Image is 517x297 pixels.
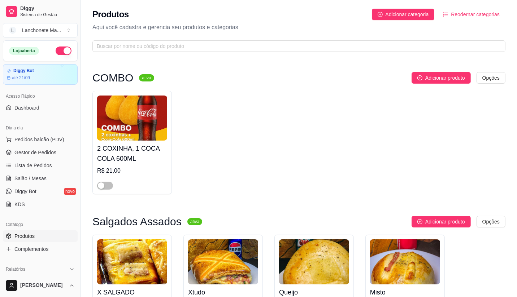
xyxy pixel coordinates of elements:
[412,216,471,227] button: Adicionar produto
[3,230,78,242] a: Produtos
[22,27,61,34] div: Lanchonete Ma ...
[14,188,36,195] span: Diggy Bot
[97,167,167,175] div: R$ 21,00
[14,104,39,111] span: Dashboard
[97,239,167,284] img: product-image
[97,96,167,141] img: product-image
[97,143,167,164] h4: 2 COXINHA, 1 COCA COLA 600ML
[417,219,422,224] span: plus-circle
[443,12,448,17] span: ordered-list
[9,47,39,55] div: Loja aberta
[279,239,349,284] img: product-image
[3,243,78,255] a: Complementos
[477,72,505,84] button: Opções
[482,218,500,226] span: Opções
[14,232,35,240] span: Produtos
[3,90,78,102] div: Acesso Rápido
[425,74,465,82] span: Adicionar produto
[20,12,75,18] span: Sistema de Gestão
[372,9,435,20] button: Adicionar categoria
[14,201,25,208] span: KDS
[3,219,78,230] div: Catálogo
[6,266,25,272] span: Relatórios
[14,162,52,169] span: Lista de Pedidos
[3,64,78,85] a: Diggy Botaté 21/09
[9,27,16,34] span: L
[14,136,64,143] span: Pedidos balcão (PDV)
[477,216,505,227] button: Opções
[412,72,471,84] button: Adicionar produto
[92,9,129,20] h2: Produtos
[97,42,495,50] input: Buscar por nome ou código do produto
[3,3,78,20] a: DiggySistema de Gestão
[3,160,78,171] a: Lista de Pedidos
[20,282,66,289] span: [PERSON_NAME]
[20,5,75,12] span: Diggy
[3,122,78,134] div: Dia a dia
[56,46,71,55] button: Alterar Status
[3,102,78,114] a: Dashboard
[425,218,465,226] span: Adicionar produto
[14,149,56,156] span: Gestor de Pedidos
[370,239,440,284] img: product-image
[92,23,505,32] p: Aqui você cadastra e gerencia seu produtos e categorias
[14,175,47,182] span: Salão / Mesas
[3,277,78,294] button: [PERSON_NAME]
[92,217,182,226] h3: Salgados Assados
[139,74,154,81] sup: ativa
[13,68,34,74] article: Diggy Bot
[386,10,429,18] span: Adicionar categoria
[437,9,505,20] button: Reodernar categorias
[482,74,500,82] span: Opções
[14,245,48,253] span: Complementos
[417,75,422,80] span: plus-circle
[3,173,78,184] a: Salão / Mesas
[378,12,383,17] span: plus-circle
[451,10,500,18] span: Reodernar categorias
[92,74,133,82] h3: COMBO
[188,239,258,284] img: product-image
[3,186,78,197] a: Diggy Botnovo
[3,134,78,145] button: Pedidos balcão (PDV)
[187,218,202,225] sup: ativa
[12,75,30,81] article: até 21/09
[3,199,78,210] a: KDS
[3,23,78,37] button: Select a team
[3,147,78,158] a: Gestor de Pedidos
